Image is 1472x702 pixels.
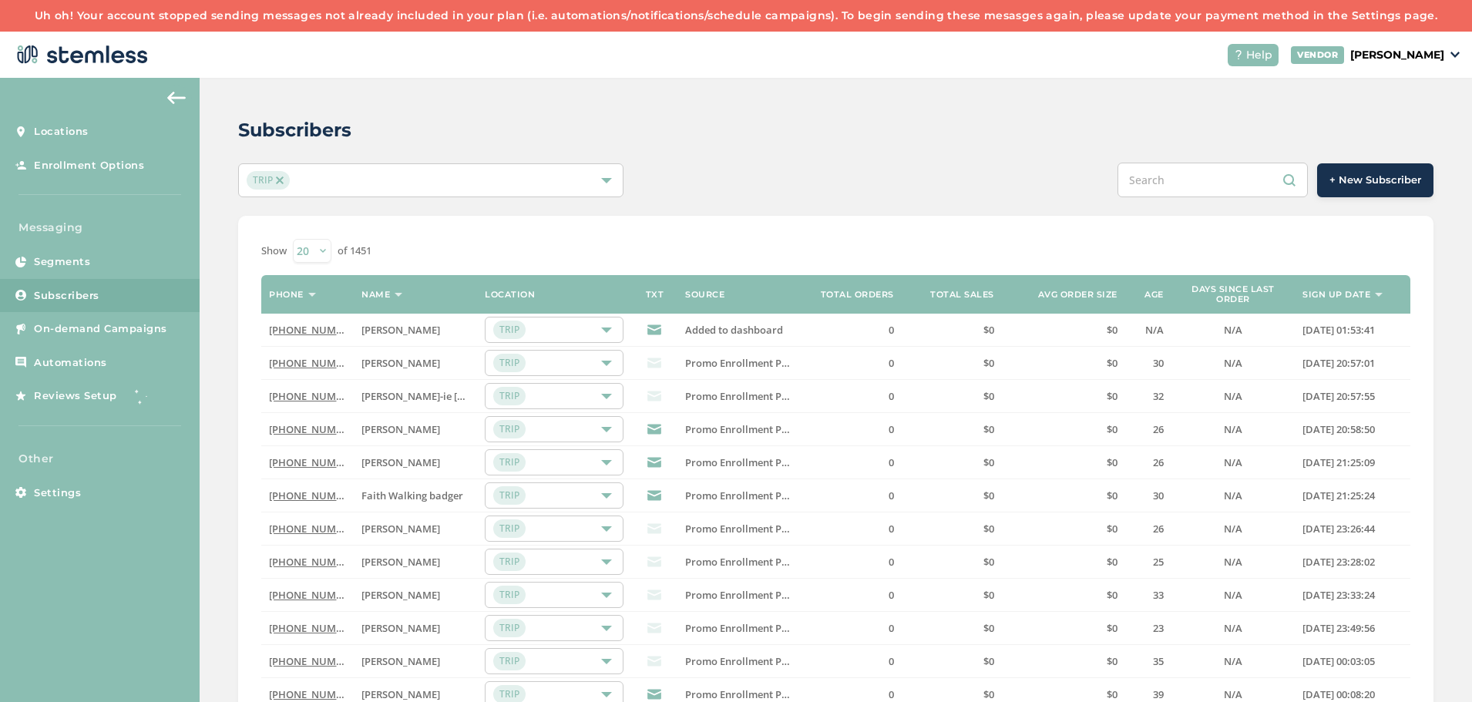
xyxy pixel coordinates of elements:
[1179,357,1287,370] label: N/A
[485,290,535,300] label: Location
[493,387,526,405] span: TRIP
[889,356,894,370] span: 0
[1153,356,1164,370] span: 30
[821,290,894,300] label: Total orders
[685,556,793,569] label: Promo Enrollment Page
[269,522,358,536] a: [PHONE_NUMBER]
[1302,356,1375,370] span: [DATE] 20:57:01
[1224,455,1242,469] span: N/A
[34,355,107,371] span: Automations
[983,687,994,701] span: $0
[129,381,160,411] img: glitter-stars-b7820f95.gif
[269,423,346,436] label: (480) 773-1807
[1038,290,1117,300] label: Avg order size
[269,654,358,668] a: [PHONE_NUMBER]
[809,324,894,337] label: 0
[1010,324,1117,337] label: $0
[1302,522,1375,536] span: [DATE] 23:26:44
[1179,522,1287,536] label: N/A
[1179,284,1287,304] label: Days since last order
[269,489,346,502] label: (480) 459-0985
[361,290,390,300] label: Name
[269,555,358,569] a: [PHONE_NUMBER]
[909,556,994,569] label: $0
[493,553,526,571] span: TRIP
[247,171,290,190] span: TRIP
[1153,621,1164,635] span: 23
[1153,489,1164,502] span: 30
[1107,588,1117,602] span: $0
[1395,628,1472,702] iframe: Chat Widget
[685,422,798,436] span: Promo Enrollment Page
[1133,456,1164,469] label: 26
[809,589,894,602] label: 0
[1107,389,1117,403] span: $0
[1133,522,1164,536] label: 26
[1153,687,1164,701] span: 39
[809,688,894,701] label: 0
[1153,654,1164,668] span: 35
[889,522,894,536] span: 0
[361,688,469,701] label: Earl Pearson
[1179,556,1287,569] label: N/A
[1153,588,1164,602] span: 33
[1107,654,1117,668] span: $0
[889,323,894,337] span: 0
[646,290,664,300] label: TXT
[1153,422,1164,436] span: 26
[35,8,1437,22] a: Uh oh! Your account stopped sending messages not already included in your plan (i.e. automations/...
[1246,47,1272,63] span: Help
[1302,654,1375,668] span: [DATE] 00:03:05
[685,456,793,469] label: Promo Enrollment Page
[685,489,798,502] span: Promo Enrollment Page
[493,453,526,472] span: TRIP
[685,390,793,403] label: Promo Enrollment Page
[685,588,798,602] span: Promo Enrollment Page
[1179,655,1287,668] label: N/A
[1107,555,1117,569] span: $0
[1179,622,1287,635] label: N/A
[493,652,526,670] span: TRIP
[493,586,526,604] span: TRIP
[261,244,287,259] label: Show
[269,588,358,602] a: [PHONE_NUMBER]
[1302,687,1375,701] span: [DATE] 00:08:20
[1133,688,1164,701] label: 39
[983,389,994,403] span: $0
[361,422,440,436] span: [PERSON_NAME]
[1010,390,1117,403] label: $0
[493,519,526,538] span: TRIP
[983,323,994,337] span: $0
[269,589,346,602] label: (323) 243-5165
[685,621,798,635] span: Promo Enrollment Page
[1107,489,1117,502] span: $0
[1302,489,1375,502] span: [DATE] 21:25:24
[1179,324,1287,337] label: N/A
[889,555,894,569] span: 0
[1010,688,1117,701] label: $0
[1224,687,1242,701] span: N/A
[269,324,346,337] label: (503) 332-4545
[1302,556,1403,569] label: 2025-04-03 23:28:02
[269,687,358,701] a: [PHONE_NUMBER]
[1179,390,1287,403] label: N/A
[1302,390,1403,403] label: 2025-04-03 20:57:55
[809,655,894,668] label: 0
[1302,622,1403,635] label: 2025-04-03 23:49:56
[269,688,346,701] label: (602) 471-8325
[1302,456,1403,469] label: 2025-04-03 21:25:09
[909,423,994,436] label: $0
[493,321,526,339] span: TRIP
[269,456,346,469] label: (602) 657-2731
[34,158,144,173] span: Enrollment Options
[1302,688,1403,701] label: 2025-04-04 00:08:20
[1302,423,1403,436] label: 2025-04-03 20:58:50
[269,357,346,370] label: (602) 596-1493
[308,293,316,297] img: icon-sort-1e1d7615.svg
[269,522,346,536] label: (623) 258-1178
[1010,589,1117,602] label: $0
[269,290,304,300] label: Phone
[685,290,724,300] label: Source
[1133,489,1164,502] label: 30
